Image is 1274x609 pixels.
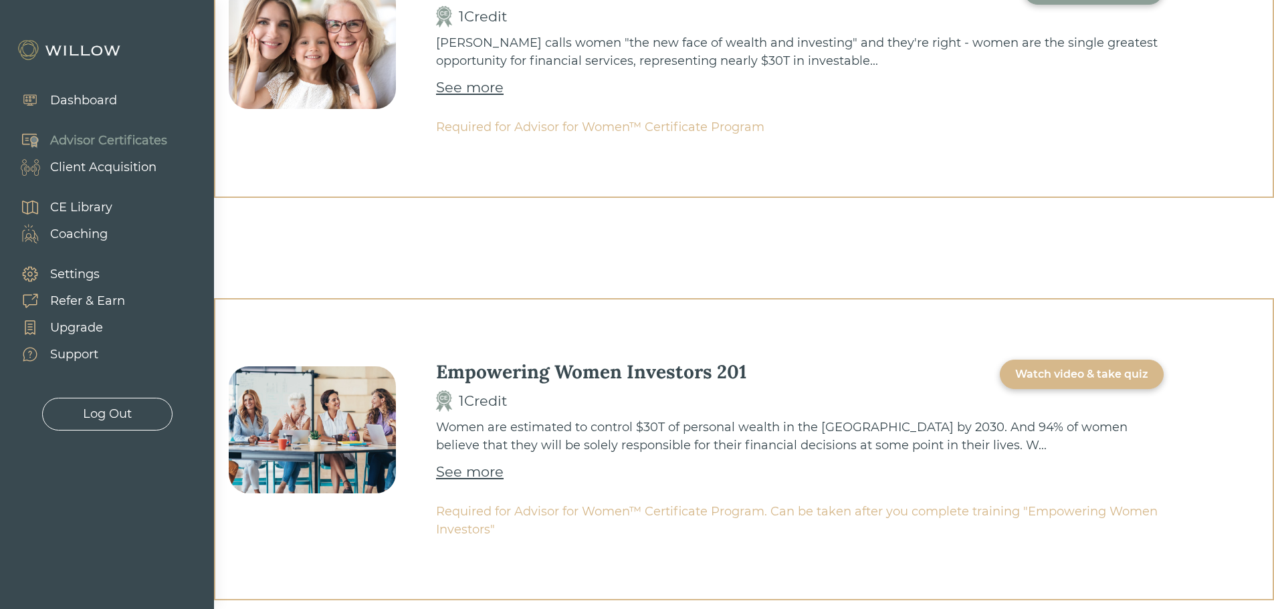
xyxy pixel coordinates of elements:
div: Refer & Earn [50,292,125,310]
a: Client Acquisition [7,154,167,180]
a: Refer & Earn [7,287,125,314]
a: CE Library [7,194,112,221]
div: Support [50,346,98,364]
div: CE Library [50,199,112,217]
div: Required for Advisor for Women™ Certificate Program. Can be taken after you complete training "Em... [436,503,1164,539]
div: Advisor Certificates [50,132,167,150]
a: Dashboard [7,87,117,114]
img: Willow [17,39,124,61]
div: Client Acquisition [50,158,156,176]
div: Required for Advisor for Women™ Certificate Program [436,118,1164,136]
div: Log Out [83,405,132,423]
div: Upgrade [50,319,103,337]
div: Dashboard [50,92,117,110]
div: Empowering Women Investors 201 [436,360,746,384]
div: Watch video & take quiz [1015,366,1148,382]
a: Upgrade [7,314,125,341]
div: [PERSON_NAME] calls women "the new face of wealth and investing" and they're right - women are th... [436,34,1164,70]
a: Advisor Certificates [7,127,167,154]
a: See more [436,461,504,483]
a: See more [436,77,504,98]
div: 1 Credit [459,6,508,27]
a: Coaching [7,221,112,247]
a: Settings [7,261,125,287]
div: Women are estimated to control $30T of personal wealth in the [GEOGRAPHIC_DATA] by 2030. And 94% ... [436,418,1164,455]
div: 1 Credit [459,390,508,412]
div: Coaching [50,225,108,243]
div: Settings [50,265,100,283]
